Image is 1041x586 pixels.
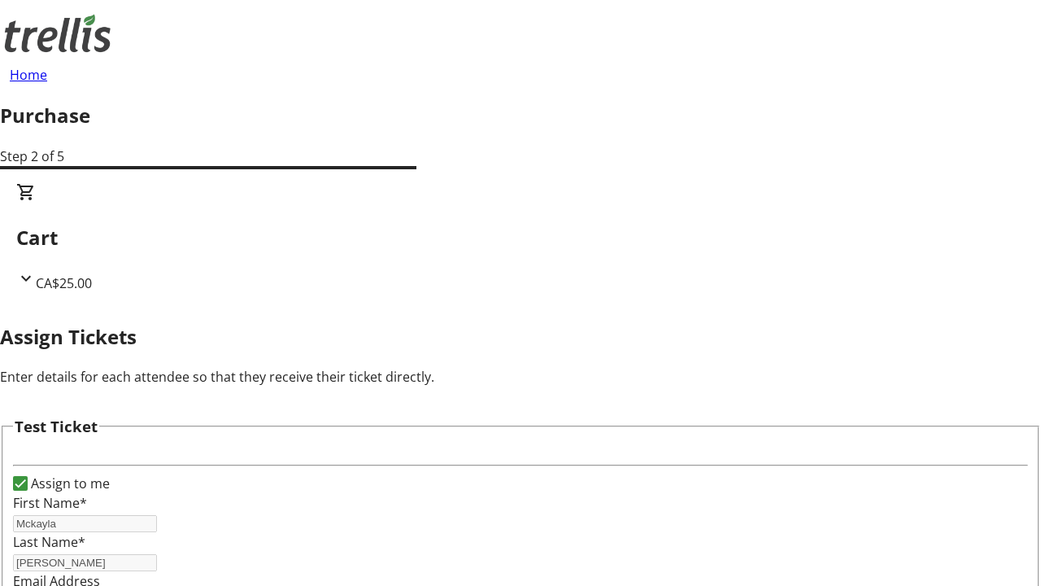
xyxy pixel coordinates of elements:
[36,274,92,292] span: CA$25.00
[15,415,98,438] h3: Test Ticket
[16,182,1025,293] div: CartCA$25.00
[28,474,110,493] label: Assign to me
[16,223,1025,252] h2: Cart
[13,494,87,512] label: First Name*
[13,533,85,551] label: Last Name*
